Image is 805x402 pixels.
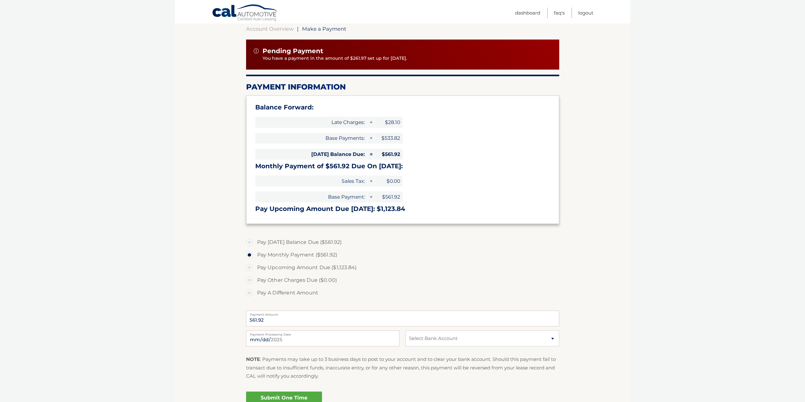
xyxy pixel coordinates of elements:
label: Pay [DATE] Balance Due ($561.92) [246,236,559,249]
span: Base Payments: [255,133,367,144]
label: Pay Monthly Payment ($561.92) [246,249,559,261]
span: [DATE] Balance Due: [255,149,367,160]
strong: NOTE [246,356,260,362]
span: | [297,26,299,32]
img: alert-white.svg [254,48,259,53]
label: Payment Processing Date [246,331,399,336]
h3: Pay Upcoming Amount Due [DATE]: $1,123.84 [255,205,550,213]
input: Payment Date [246,331,399,346]
label: Pay Upcoming Amount Due ($1,123.84) [246,261,559,274]
span: + [368,133,374,144]
a: Logout [578,8,593,18]
span: Make a Payment [302,26,346,32]
h3: Monthly Payment of $561.92 Due On [DATE]: [255,162,550,170]
span: $0.00 [374,176,403,187]
span: = [368,149,374,160]
input: Payment Amount [246,311,559,326]
label: Pay Other Charges Due ($0.00) [246,274,559,287]
span: + [368,176,374,187]
span: $561.92 [374,149,403,160]
p: You have a payment in the amount of $261.97 set up for [DATE]. [263,55,552,62]
label: Pay A Different Amount [246,287,559,299]
span: Sales Tax: [255,176,367,187]
a: Account Overview [246,26,294,32]
span: + [368,191,374,202]
label: Payment Amount [246,311,559,316]
p: : Payments may take up to 3 business days to post to your account and to clear your bank account.... [246,355,559,380]
span: $561.92 [374,191,403,202]
span: Base Payment: [255,191,367,202]
h2: Payment Information [246,82,559,92]
a: Dashboard [515,8,540,18]
span: Late Charges: [255,117,367,128]
a: FAQ's [554,8,565,18]
span: Pending Payment [263,47,323,55]
span: + [368,117,374,128]
h3: Balance Forward: [255,103,550,111]
span: $28.10 [374,117,403,128]
span: $533.82 [374,133,403,144]
a: Cal Automotive [212,4,278,22]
